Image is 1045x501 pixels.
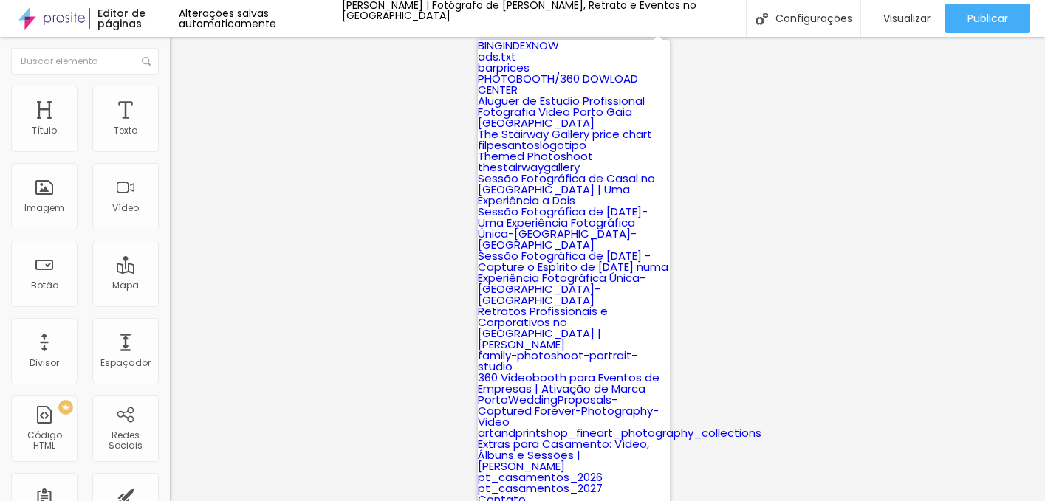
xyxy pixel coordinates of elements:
[967,13,1008,24] span: Publicar
[142,57,151,66] img: Icone
[11,48,159,75] input: Buscar elemento
[478,370,659,396] a: 360 Videobooth para Eventos de Empresas | Ativação de Marca
[478,159,580,175] a: thestairwaygallery
[114,125,137,136] div: Texto
[478,392,659,429] a: PortoWeddingProposals-Captured Forever-Photography-Video
[883,13,931,24] span: Visualizar
[478,204,648,252] a: Sessão Fotográfica de [DATE]-Uma Experiência Fotográfica Única-[GEOGRAPHIC_DATA]-[GEOGRAPHIC_DATA]
[756,13,768,25] img: Icone
[861,4,945,33] button: Visualizar
[478,425,761,440] a: artandprintshop_fineart_photography_collections
[478,60,530,75] a: barprices
[478,93,645,131] a: Aluguer de Estudio Profissional Fotografia Video Porto Gaia [GEOGRAPHIC_DATA]
[112,280,139,291] div: Mapa
[478,38,559,53] a: BINGINDEXNOW
[15,430,73,452] div: Código HTML
[478,148,593,164] a: Themed Photoshoot
[478,49,516,64] a: ads.txt
[478,137,586,153] a: filpesantoslogotipo
[24,203,64,213] div: Imagem
[31,280,58,291] div: Botão
[478,126,652,142] a: The Stairway Gallery price chart
[32,125,57,136] div: Título
[478,170,655,208] a: Sessão Fotográfica de Casal no [GEOGRAPHIC_DATA] | Uma Experiência a Dois
[478,436,649,474] a: Extras para Casamento: Vídeo, Álbuns e Sessões | [PERSON_NAME]
[478,348,637,374] a: family-photoshoot-portrait-studio
[89,8,179,29] div: Editor de páginas
[100,358,151,368] div: Espaçador
[112,203,139,213] div: Vídeo
[179,8,342,29] div: Alterações salvas automaticamente
[478,248,668,308] a: Sessão Fotográfica de [DATE] -Capture o Espírito de [DATE] numa Experiência Fotográfica Única-[GE...
[478,480,603,496] a: pt_casamentos_2027
[478,303,608,352] a: Retratos Profissionais e Corporativos no [GEOGRAPHIC_DATA] | [PERSON_NAME]
[30,358,59,368] div: Divisor
[478,71,638,97] a: PHOTOBOOTH/360 DOWLOAD CENTER
[478,469,603,485] a: pt_casamentos_2026
[96,430,154,452] div: Redes Sociais
[945,4,1030,33] button: Publicar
